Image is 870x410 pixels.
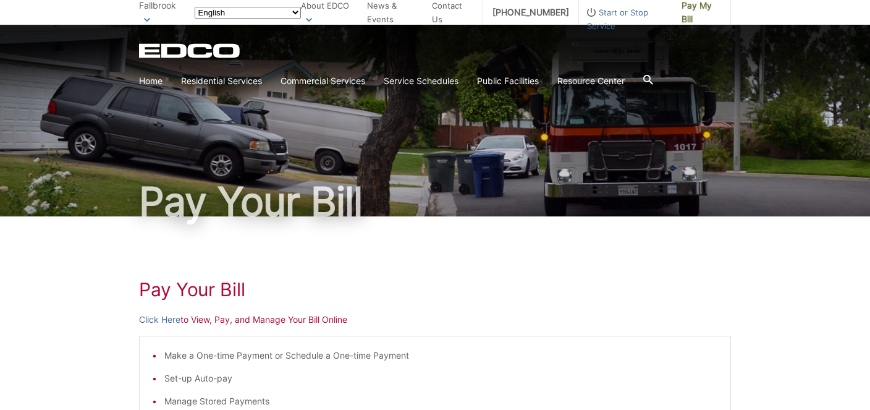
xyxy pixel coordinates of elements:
[181,74,262,88] a: Residential Services
[139,43,242,58] a: EDCD logo. Return to the homepage.
[477,74,539,88] a: Public Facilities
[139,74,163,88] a: Home
[139,182,731,221] h1: Pay Your Bill
[164,349,718,362] li: Make a One-time Payment or Schedule a One-time Payment
[164,372,718,385] li: Set-up Auto-pay
[139,313,731,327] p: to View, Pay, and Manage Your Bill Online
[139,278,731,301] h1: Pay Your Bill
[139,313,180,327] a: Click Here
[557,74,625,88] a: Resource Center
[281,74,365,88] a: Commercial Services
[164,395,718,408] li: Manage Stored Payments
[384,74,458,88] a: Service Schedules
[195,7,301,19] select: Select a language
